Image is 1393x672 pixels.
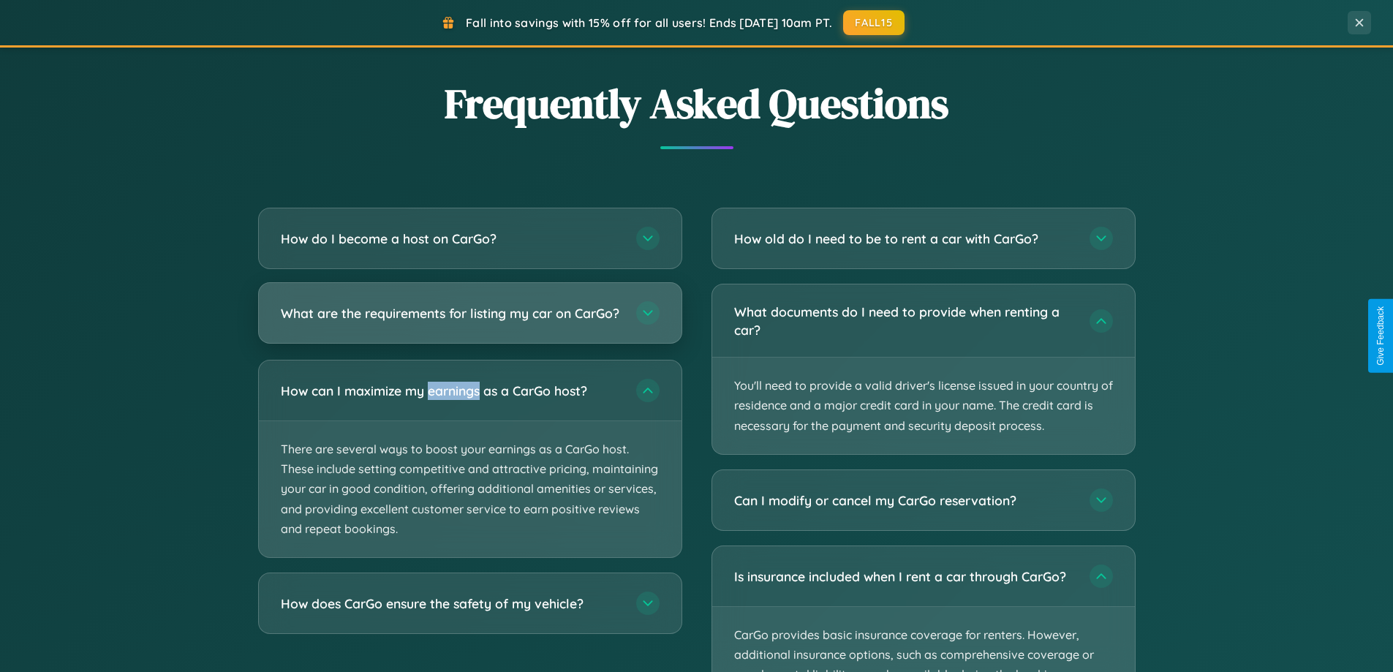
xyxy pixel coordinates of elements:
p: There are several ways to boost your earnings as a CarGo host. These include setting competitive ... [259,421,682,557]
h3: How can I maximize my earnings as a CarGo host? [281,382,622,400]
div: Give Feedback [1375,306,1386,366]
h3: Is insurance included when I rent a car through CarGo? [734,567,1075,586]
h3: What documents do I need to provide when renting a car? [734,303,1075,339]
p: You'll need to provide a valid driver's license issued in your country of residence and a major c... [712,358,1135,454]
h3: Can I modify or cancel my CarGo reservation? [734,491,1075,510]
h3: How old do I need to be to rent a car with CarGo? [734,230,1075,248]
h3: How do I become a host on CarGo? [281,230,622,248]
h2: Frequently Asked Questions [258,75,1136,132]
h3: How does CarGo ensure the safety of my vehicle? [281,594,622,613]
h3: What are the requirements for listing my car on CarGo? [281,304,622,322]
span: Fall into savings with 15% off for all users! Ends [DATE] 10am PT. [466,15,832,30]
button: FALL15 [843,10,905,35]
